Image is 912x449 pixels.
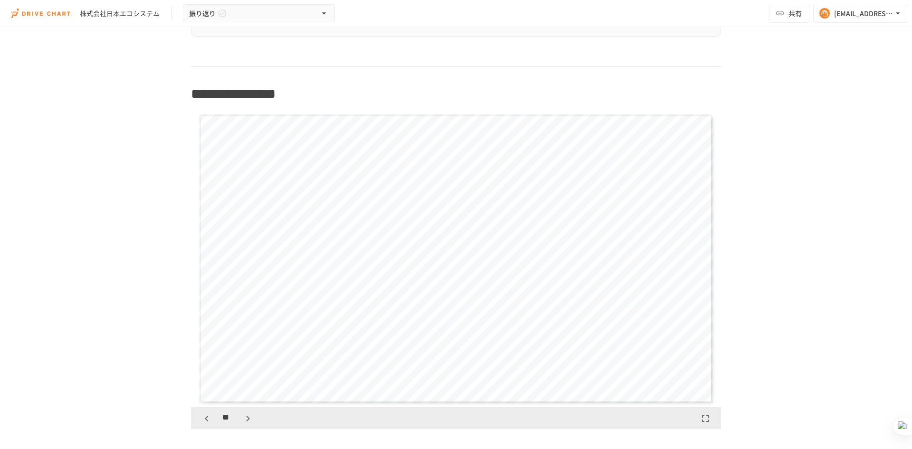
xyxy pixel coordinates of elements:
[788,8,802,19] span: 共有
[769,4,809,23] button: 共有
[834,8,893,19] div: [EMAIL_ADDRESS][DOMAIN_NAME]
[11,6,72,21] img: i9VDDS9JuLRLX3JIUyK59LcYp6Y9cayLPHs4hOxMB9W
[183,4,335,23] button: 振り返り
[80,9,160,19] div: 株式会社日本エコシステム
[191,110,721,407] div: Page 18
[189,8,216,19] span: 振り返り
[813,4,908,23] button: [EMAIL_ADDRESS][DOMAIN_NAME]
